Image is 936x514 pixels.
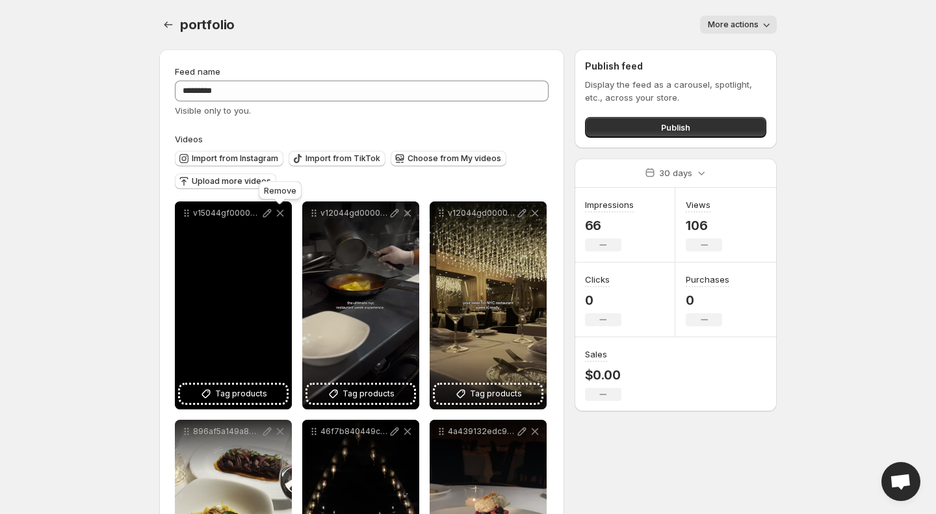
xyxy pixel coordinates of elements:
[215,387,267,400] span: Tag products
[585,292,621,308] p: 0
[302,201,419,409] div: v12044gd0000d2d16onog65mi8vn1b6g 2Tag products
[175,105,251,116] span: Visible only to you.
[585,117,766,138] button: Publish
[320,426,388,437] p: 46f7b840449c4ff2b32b995a7c3f5c07 3
[307,385,414,403] button: Tag products
[585,367,621,383] p: $0.00
[408,153,501,164] span: Choose from My videos
[585,60,766,73] h2: Publish feed
[305,153,380,164] span: Import from TikTok
[175,201,292,409] div: v15044gf0000d2k339fog65udt27mr1gTag products
[585,273,610,286] h3: Clicks
[585,348,607,361] h3: Sales
[391,151,506,166] button: Choose from My videos
[320,208,388,218] p: v12044gd0000d2d16onog65mi8vn1b6g 2
[448,208,515,218] p: v12044gd0000d2d1k7vog65ijbds13tg
[686,273,729,286] h3: Purchases
[175,151,283,166] button: Import from Instagram
[435,385,541,403] button: Tag products
[686,292,729,308] p: 0
[175,134,203,144] span: Videos
[661,121,690,134] span: Publish
[193,426,261,437] p: 896af5a149a8418d92565fb3df86532d 2
[193,208,261,218] p: v15044gf0000d2k339fog65udt27mr1g
[159,16,177,34] button: Settings
[659,166,692,179] p: 30 days
[180,385,287,403] button: Tag products
[289,151,385,166] button: Import from TikTok
[585,218,634,233] p: 66
[430,201,547,409] div: v12044gd0000d2d1k7vog65ijbds13tgTag products
[175,66,220,77] span: Feed name
[180,17,235,32] span: portfolio
[686,218,722,233] p: 106
[700,16,777,34] button: More actions
[585,78,766,104] p: Display the feed as a carousel, spotlight, etc., across your store.
[175,173,276,189] button: Upload more videos
[192,153,278,164] span: Import from Instagram
[343,387,395,400] span: Tag products
[192,176,271,186] span: Upload more videos
[881,462,920,501] a: Open chat
[686,198,710,211] h3: Views
[708,19,759,30] span: More actions
[585,198,634,211] h3: Impressions
[470,387,522,400] span: Tag products
[448,426,515,437] p: 4a439132edc945b0ba3563a1ce498701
